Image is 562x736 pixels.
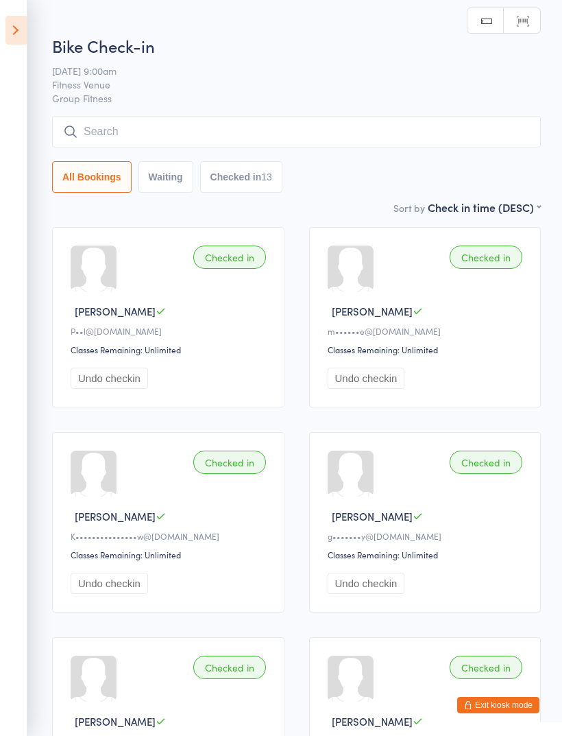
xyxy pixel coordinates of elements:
div: Classes Remaining: Unlimited [71,344,270,355]
button: Undo checkin [328,368,405,389]
div: Check in time (DESC) [428,200,541,215]
div: Checked in [450,246,522,269]
button: Waiting [138,161,193,193]
button: Checked in13 [200,161,282,193]
h2: Bike Check-in [52,34,541,57]
div: Checked in [193,246,266,269]
div: Checked in [193,656,266,679]
div: 13 [261,171,272,182]
div: K•••••••••••••••w@[DOMAIN_NAME] [71,530,270,542]
button: Undo checkin [71,368,148,389]
span: Fitness Venue [52,78,520,91]
span: [PERSON_NAME] [332,509,413,523]
div: m••••••e@[DOMAIN_NAME] [328,325,527,337]
div: Classes Remaining: Unlimited [328,344,527,355]
button: Exit kiosk mode [457,697,539,713]
span: [PERSON_NAME] [332,714,413,728]
button: Undo checkin [328,573,405,594]
label: Sort by [393,201,425,215]
div: Checked in [193,451,266,474]
span: [DATE] 9:00am [52,64,520,78]
button: All Bookings [52,161,132,193]
div: g•••••••y@[DOMAIN_NAME] [328,530,527,542]
span: [PERSON_NAME] [332,304,413,318]
input: Search [52,116,541,147]
div: P••l@[DOMAIN_NAME] [71,325,270,337]
span: [PERSON_NAME] [75,714,156,728]
button: Undo checkin [71,573,148,594]
div: Classes Remaining: Unlimited [71,549,270,560]
span: Group Fitness [52,91,541,105]
div: Checked in [450,451,522,474]
div: Classes Remaining: Unlimited [328,549,527,560]
span: [PERSON_NAME] [75,509,156,523]
span: [PERSON_NAME] [75,304,156,318]
div: Checked in [450,656,522,679]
